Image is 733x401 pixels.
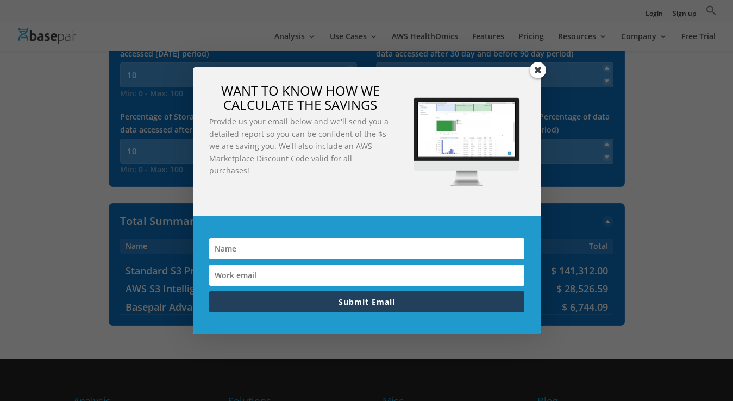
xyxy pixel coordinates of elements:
[209,265,524,286] input: Work email
[339,297,395,307] span: Submit Email
[209,291,524,312] button: Submit Email
[524,323,720,388] iframe: Drift Widget Chat Controller
[221,82,380,114] span: WANT TO KNOW HOW WE CALCULATE THE SAVINGS
[209,238,524,259] input: Name
[209,116,392,177] p: Provide us your email below and we'll send you a detailed report so you can be confident of the $...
